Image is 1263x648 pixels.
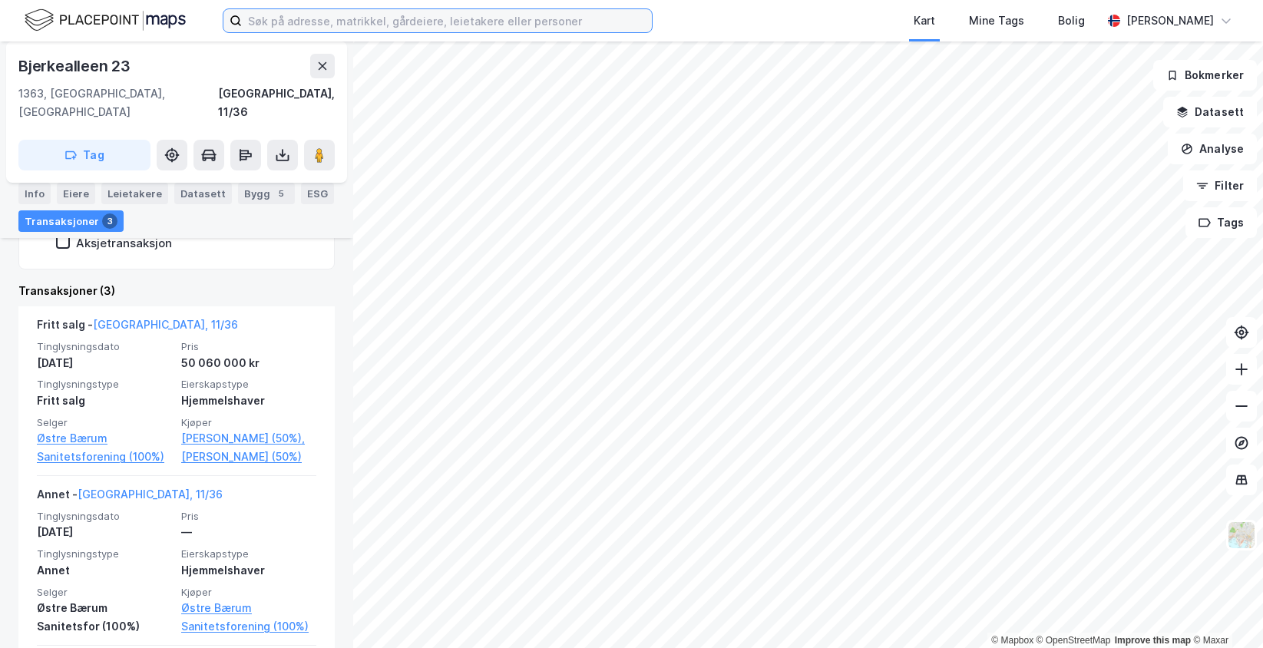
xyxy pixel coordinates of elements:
[181,429,316,448] a: [PERSON_NAME] (50%),
[174,183,232,204] div: Datasett
[93,318,238,331] a: [GEOGRAPHIC_DATA], 11/36
[37,378,172,391] span: Tinglysningstype
[181,354,316,372] div: 50 060 000 kr
[181,340,316,353] span: Pris
[1186,574,1263,648] iframe: Chat Widget
[37,599,172,636] div: Østre Bærum Sanitetsfor (100%)
[181,586,316,599] span: Kjøper
[25,7,186,34] img: logo.f888ab2527a4732fd821a326f86c7f29.svg
[1153,60,1257,91] button: Bokmerker
[37,485,223,510] div: Annet -
[37,416,172,429] span: Selger
[181,561,316,580] div: Hjemmelshaver
[181,599,316,636] a: Østre Bærum Sanitetsforening (100%)
[1183,170,1257,201] button: Filter
[37,429,172,466] a: Østre Bærum Sanitetsforening (100%)
[181,448,316,466] a: [PERSON_NAME] (50%)
[1168,134,1257,164] button: Analyse
[1185,207,1257,238] button: Tags
[37,510,172,523] span: Tinglysningsdato
[1115,635,1191,646] a: Improve this map
[273,186,289,201] div: 5
[37,354,172,372] div: [DATE]
[18,54,134,78] div: Bjerkealleen 23
[37,392,172,410] div: Fritt salg
[18,140,150,170] button: Tag
[102,213,117,229] div: 3
[76,236,172,250] div: Aksjetransaksjon
[181,416,316,429] span: Kjøper
[1058,12,1085,30] div: Bolig
[914,12,935,30] div: Kart
[18,84,218,121] div: 1363, [GEOGRAPHIC_DATA], [GEOGRAPHIC_DATA]
[18,210,124,232] div: Transaksjoner
[37,561,172,580] div: Annet
[101,183,168,204] div: Leietakere
[78,488,223,501] a: [GEOGRAPHIC_DATA], 11/36
[238,183,295,204] div: Bygg
[969,12,1024,30] div: Mine Tags
[18,282,335,300] div: Transaksjoner (3)
[57,183,95,204] div: Eiere
[18,183,51,204] div: Info
[37,586,172,599] span: Selger
[37,523,172,541] div: [DATE]
[301,183,334,204] div: ESG
[181,378,316,391] span: Eierskapstype
[1163,97,1257,127] button: Datasett
[1037,635,1111,646] a: OpenStreetMap
[218,84,335,121] div: [GEOGRAPHIC_DATA], 11/36
[181,523,316,541] div: —
[181,510,316,523] span: Pris
[242,9,652,32] input: Søk på adresse, matrikkel, gårdeiere, leietakere eller personer
[991,635,1033,646] a: Mapbox
[37,316,238,340] div: Fritt salg -
[37,547,172,560] span: Tinglysningstype
[37,340,172,353] span: Tinglysningsdato
[181,392,316,410] div: Hjemmelshaver
[1227,521,1256,550] img: Z
[181,547,316,560] span: Eierskapstype
[1126,12,1214,30] div: [PERSON_NAME]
